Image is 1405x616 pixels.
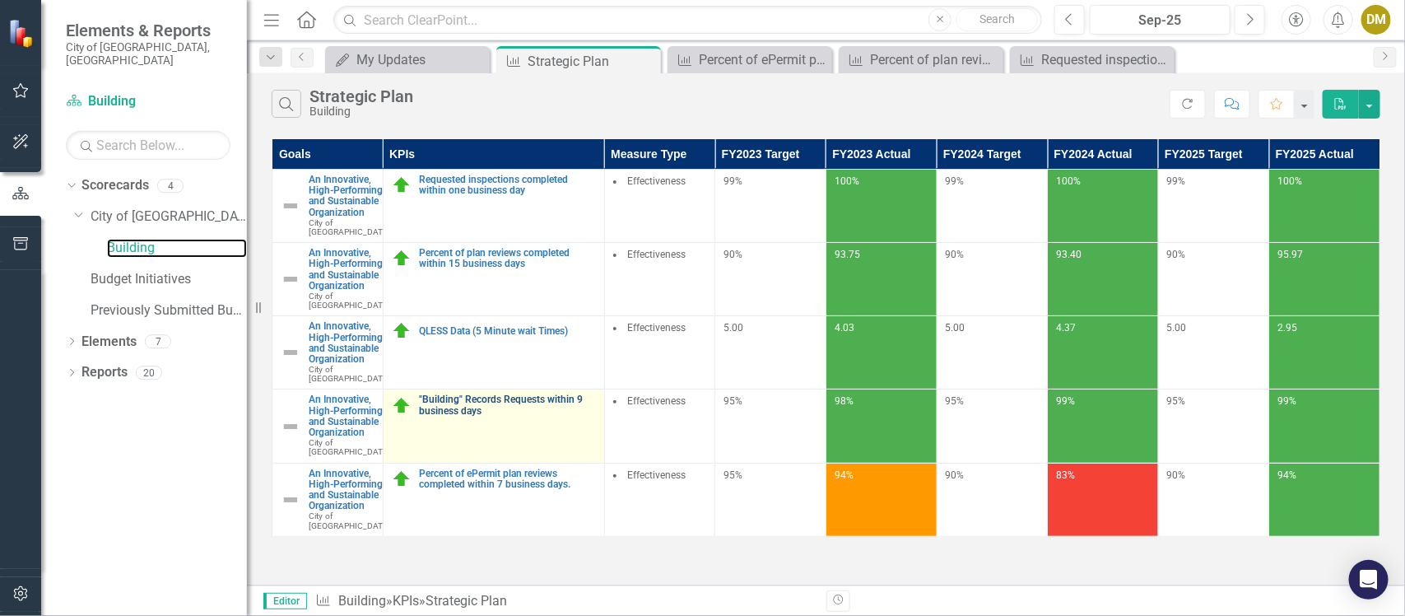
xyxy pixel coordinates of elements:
[66,40,230,68] small: City of [GEOGRAPHIC_DATA], [GEOGRAPHIC_DATA]
[281,269,300,289] img: Not Defined
[723,175,742,187] span: 99%
[604,463,715,536] td: Double-Click to Edit
[309,438,391,456] span: City of [GEOGRAPHIC_DATA]
[392,396,412,416] img: On Target
[672,49,828,70] a: Percent of ePermit plan reviews completed within 7 business days.
[946,469,965,481] span: 90%
[392,321,412,341] img: On Target
[1361,5,1391,35] button: DM
[91,270,247,289] a: Budget Initiatives
[627,469,686,481] span: Effectiveness
[1056,395,1075,407] span: 99%
[66,131,230,160] input: Search Below...
[946,322,965,334] span: 5.00
[835,469,854,481] span: 94%
[1056,249,1082,260] span: 93.40
[309,365,391,383] span: City of [GEOGRAPHIC_DATA]
[1096,11,1225,30] div: Sep-25
[136,366,162,380] div: 20
[309,175,391,218] a: An Innovative, High-Performing and Sustainable Organization
[272,243,384,316] td: Double-Click to Edit Right Click for Context Menu
[315,592,814,611] div: » »
[835,322,854,334] span: 4.03
[392,469,412,489] img: On Target
[528,51,657,72] div: Strategic Plan
[309,105,413,118] div: Building
[604,390,715,463] td: Double-Click to Edit
[8,19,37,48] img: ClearPoint Strategy
[1277,322,1297,334] span: 2.95
[1277,469,1296,481] span: 94%
[723,322,743,334] span: 5.00
[1056,175,1081,187] span: 100%
[383,243,604,316] td: Double-Click to Edit Right Click for Context Menu
[835,249,860,260] span: 93.75
[1056,469,1075,481] span: 83%
[979,12,1015,26] span: Search
[383,463,604,536] td: Double-Click to Edit Right Click for Context Menu
[627,249,686,260] span: Effectiveness
[338,593,386,609] a: Building
[420,248,596,269] a: Percent of plan reviews completed within 15 business days
[604,243,715,316] td: Double-Click to Edit
[272,316,384,390] td: Double-Click to Edit Right Click for Context Menu
[107,239,247,258] a: Building
[356,49,486,70] div: My Updates
[1014,49,1170,70] a: Requested inspections completed within one business day
[81,363,128,382] a: Reports
[309,321,391,365] a: An Innovative, High-Performing and Sustainable Organization
[66,21,230,40] span: Elements & Reports
[1167,322,1187,334] span: 5.00
[1167,249,1186,260] span: 90%
[281,196,300,216] img: Not Defined
[383,316,604,390] td: Double-Click to Edit Right Click for Context Menu
[281,343,300,362] img: Not Defined
[723,249,742,260] span: 90%
[309,469,391,512] a: An Innovative, High-Performing and Sustainable Organization
[946,249,965,260] span: 90%
[426,593,507,609] div: Strategic Plan
[1277,175,1302,187] span: 100%
[835,395,854,407] span: 98%
[420,175,596,196] a: Requested inspections completed within one business day
[91,301,247,320] a: Previously Submitted Budget Initiatives
[263,593,307,609] span: Editor
[835,175,859,187] span: 100%
[604,316,715,390] td: Double-Click to Edit
[627,322,686,334] span: Effectiveness
[272,463,384,536] td: Double-Click to Edit Right Click for Context Menu
[145,334,171,348] div: 7
[420,326,596,337] a: QLESS Data (5 Minute wait Times)
[1167,469,1186,481] span: 90%
[870,49,999,70] div: Percent of plan reviews completed within 15 business days
[723,469,742,481] span: 95%
[81,333,137,352] a: Elements
[392,249,412,268] img: On Target
[272,170,384,243] td: Double-Click to Edit Right Click for Context Menu
[946,395,965,407] span: 95%
[157,179,184,193] div: 4
[604,170,715,243] td: Double-Click to Edit
[392,175,412,195] img: On Target
[309,87,413,105] div: Strategic Plan
[309,248,391,292] a: An Innovative, High-Performing and Sustainable Organization
[1167,175,1186,187] span: 99%
[272,390,384,463] td: Double-Click to Edit Right Click for Context Menu
[1056,322,1076,334] span: 4.37
[420,469,596,490] a: Percent of ePermit plan reviews completed within 7 business days.
[91,208,247,226] a: City of [GEOGRAPHIC_DATA]
[1349,560,1389,600] div: Open Intercom Messenger
[329,49,486,70] a: My Updates
[627,175,686,187] span: Effectiveness
[281,417,300,436] img: Not Defined
[393,593,419,609] a: KPIs
[66,92,230,111] a: Building
[627,395,686,407] span: Effectiveness
[420,394,596,416] a: "Building" Records Requests within 9 business days
[946,175,965,187] span: 99%
[309,218,391,236] span: City of [GEOGRAPHIC_DATA]
[309,292,391,310] span: City of [GEOGRAPHIC_DATA]
[1277,249,1303,260] span: 95.97
[383,170,604,243] td: Double-Click to Edit Right Click for Context Menu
